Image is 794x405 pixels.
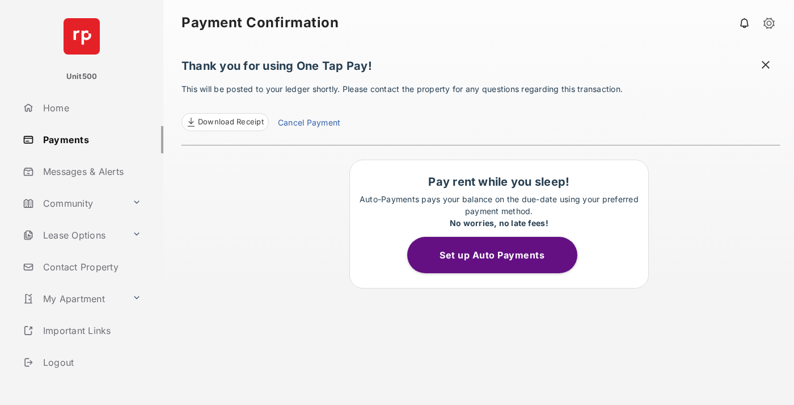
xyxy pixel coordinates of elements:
p: Unit500 [66,71,98,82]
h1: Thank you for using One Tap Pay! [181,59,780,78]
a: Home [18,94,163,122]
h1: Pay rent while you sleep! [356,175,643,189]
p: This will be posted to your ledger shortly. Please contact the property for any questions regardi... [181,83,780,131]
a: Set up Auto Payments [407,249,591,261]
a: Download Receipt [181,113,269,131]
a: My Apartment [18,285,128,312]
strong: Payment Confirmation [181,16,339,30]
a: Cancel Payment [278,116,340,131]
div: No worries, no late fees! [356,217,643,229]
a: Community [18,190,128,217]
span: Download Receipt [198,116,264,128]
img: svg+xml;base64,PHN2ZyB4bWxucz0iaHR0cDovL3d3dy53My5vcmcvMjAwMC9zdmciIHdpZHRoPSI2NCIgaGVpZ2h0PSI2NC... [64,18,100,55]
a: Logout [18,349,163,376]
button: Set up Auto Payments [407,237,577,273]
a: Messages & Alerts [18,158,163,185]
a: Contact Property [18,253,163,281]
a: Payments [18,126,163,153]
a: Important Links [18,317,146,344]
a: Lease Options [18,222,128,249]
p: Auto-Payments pays your balance on the due-date using your preferred payment method. [356,193,643,229]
